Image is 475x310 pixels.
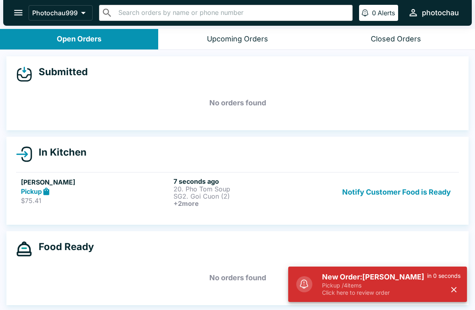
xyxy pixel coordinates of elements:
[32,9,78,17] p: Photochau999
[57,35,101,44] div: Open Orders
[32,241,94,253] h4: Food Ready
[116,7,349,18] input: Search orders by name or phone number
[405,4,462,21] button: photochau
[21,197,170,205] p: $75.41
[32,146,87,158] h4: In Kitchen
[32,66,88,78] h4: Submitted
[16,263,459,292] h5: No orders found
[371,35,421,44] div: Closed Orders
[16,88,459,117] h5: No orders found
[16,172,459,212] a: [PERSON_NAME]Pickup$75.417 seconds ago20. Pho Tom SoupSG2. Goi Cuon (2)+2moreNotify Customer Food...
[173,185,323,193] p: 20. Pho Tom Soup
[207,35,268,44] div: Upcoming Orders
[173,177,323,185] h6: 7 seconds ago
[427,272,461,279] p: in 0 seconds
[173,200,323,207] h6: + 2 more
[322,272,427,282] h5: New Order: [PERSON_NAME]
[29,5,93,21] button: Photochau999
[173,193,323,200] p: SG2. Goi Cuon (2)
[322,289,427,296] p: Click here to review order
[372,9,376,17] p: 0
[8,2,29,23] button: open drawer
[339,177,454,207] button: Notify Customer Food is Ready
[322,282,427,289] p: Pickup / 4 items
[21,187,42,195] strong: Pickup
[21,177,170,187] h5: [PERSON_NAME]
[378,9,395,17] p: Alerts
[422,8,459,18] div: photochau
